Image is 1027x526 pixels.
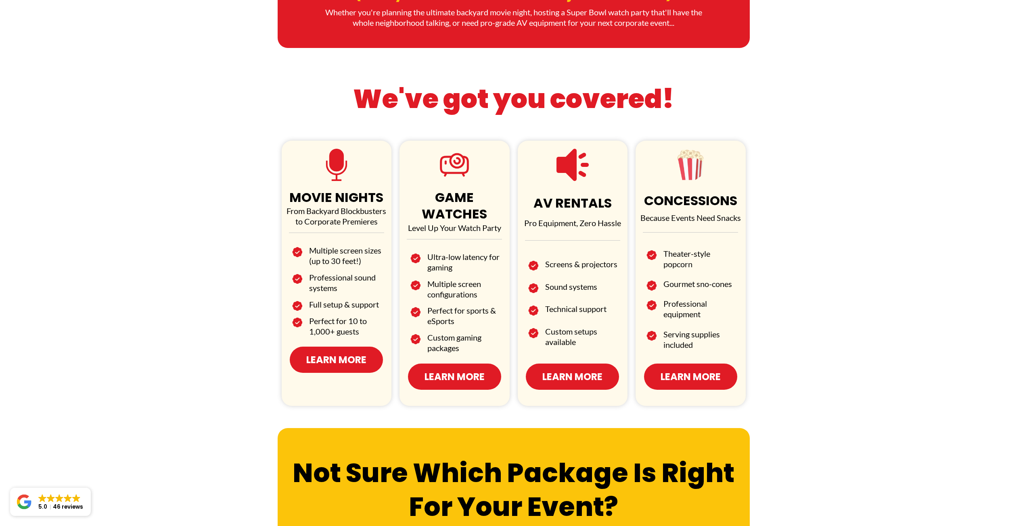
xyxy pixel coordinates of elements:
p: Pro Equipment, Zero Hassle [520,218,626,228]
p: From Backyard Blockbusters [284,206,390,216]
img: Image [292,245,302,259]
h2: Professional sound systems [309,272,383,293]
img: Image [292,272,302,286]
a: Learn More [408,364,501,390]
img: Image [646,329,657,343]
h2: Ultra-low latency for gaming [427,252,502,272]
h2: Multiple screen configurations [427,279,502,299]
h2: Perfect for sports & eSports [427,305,502,326]
img: Image [528,326,538,340]
h2: Gourmet sno-cones [663,279,738,289]
img: Image [528,281,538,295]
h2: Technical support [545,304,619,314]
img: Image [528,259,538,273]
img: Image [646,248,657,262]
img: Image [410,332,420,346]
p: Level Up Your Watch Party [402,222,508,233]
h2: Sound systems [545,281,619,292]
img: Image [292,299,302,313]
img: Image [528,304,538,318]
h2: packages [427,343,502,353]
h1: We've got you covered! [280,82,748,116]
img: Image [646,298,657,312]
img: Image [292,316,302,330]
span: Learn More [425,370,485,384]
h2: Custom gaming [427,332,502,343]
h2: Screens & projectors [545,259,619,269]
p: to Corporate Premieres [284,216,390,227]
img: Image [646,279,657,293]
h2: Theater-style popcorn [663,248,738,269]
h2: Custom setups available [545,326,619,347]
img: Image [410,305,420,319]
p: whole neighborhood talking, or need pro-grade AV equipment for your next corporate event... [280,17,748,28]
a: Learn More [526,364,619,390]
h2: Full setup & support [309,299,383,310]
img: Image [410,279,420,293]
h1: CONCESSIONS [638,192,744,209]
h1: MOVIE NIGHTS [284,189,390,206]
h2: Multiple screen sizes (up to 30 feet!) [309,245,383,266]
a: Learn More [290,347,383,373]
img: Image [410,252,420,266]
h2: Professional equipment [663,298,738,319]
h1: AV RENTALS [520,195,626,212]
h2: Serving supplies included [663,329,738,350]
p: Whether you're planning the ultimate backyard movie night, hosting a Super Bowl watch party that'... [280,7,748,17]
span: Learn More [542,370,602,384]
p: Because Events Need Snacks [638,212,744,223]
span: Learn More [661,370,721,384]
a: Close GoogleGoogleGoogleGoogleGoogle 5.046 reviews [10,488,91,516]
span: Learn More [306,353,366,367]
h2: Perfect for 10 to 1,000+ guests [309,316,383,337]
a: Learn More [644,364,737,390]
h1: Not Sure Which Package Is Right For Your Event? [280,456,748,524]
h1: GAME WATCHES [402,189,508,222]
